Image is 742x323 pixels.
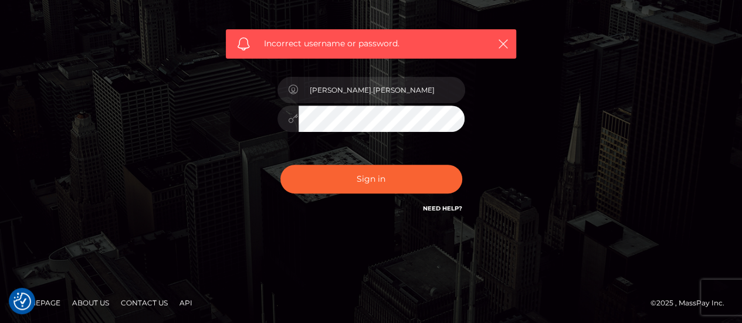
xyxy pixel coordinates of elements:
[13,293,31,310] img: Revisit consent button
[264,38,478,50] span: Incorrect username or password.
[299,77,465,103] input: Username...
[650,297,733,310] div: © 2025 , MassPay Inc.
[175,294,197,312] a: API
[280,165,462,193] button: Sign in
[116,294,172,312] a: Contact Us
[13,294,65,312] a: Homepage
[67,294,114,312] a: About Us
[13,293,31,310] button: Consent Preferences
[423,205,462,212] a: Need Help?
